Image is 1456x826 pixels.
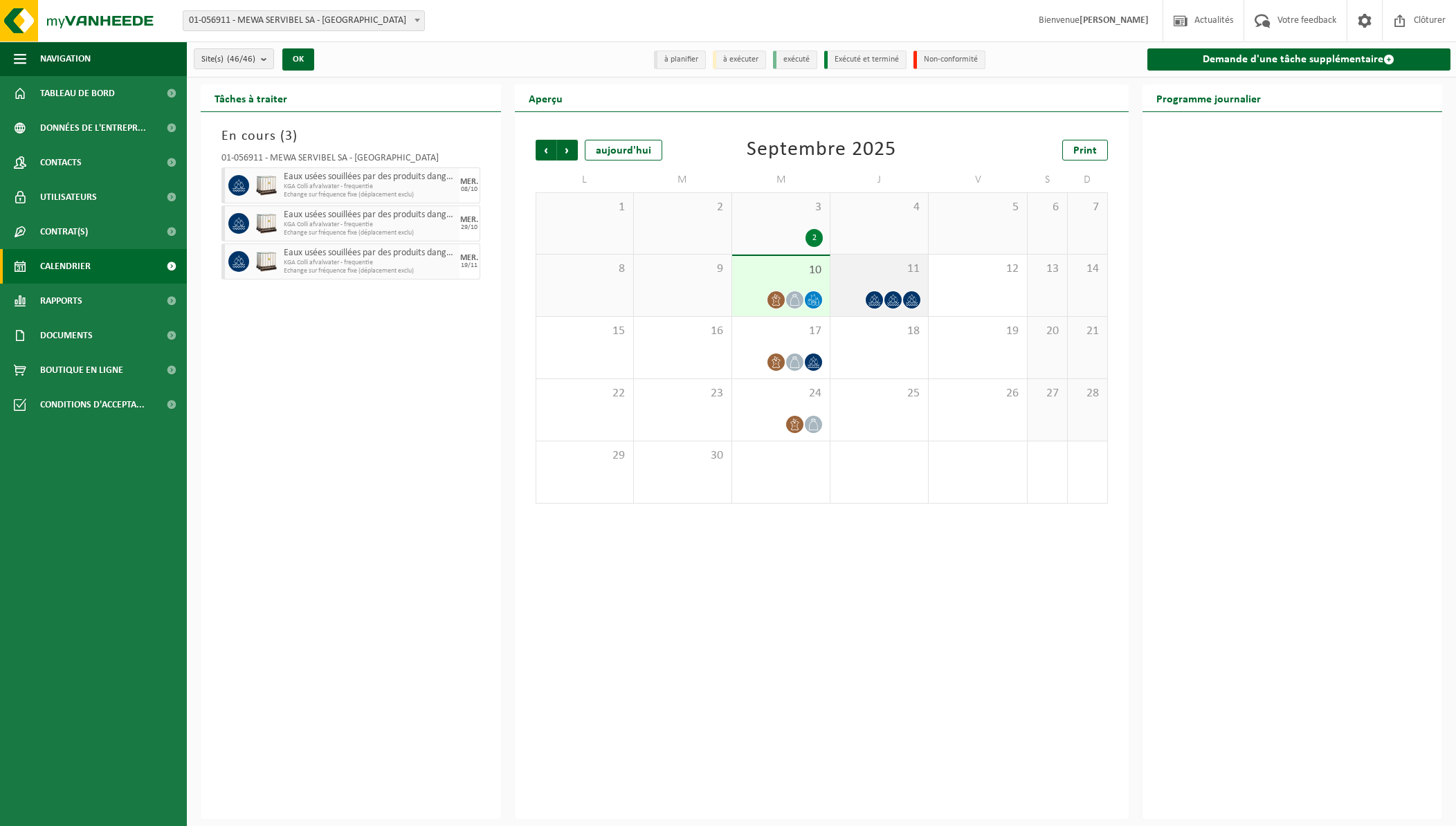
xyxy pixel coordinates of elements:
[641,200,725,215] span: 2
[747,140,896,160] div: Septembre 2025
[284,259,456,267] span: KGA Colli afvalwater - frequentie
[221,154,480,167] div: 01-056911 - MEWA SERVIBEL SA - [GEOGRAPHIC_DATA]
[739,386,823,401] span: 24
[641,324,725,339] span: 16
[227,55,255,64] count: (46/46)
[1062,140,1108,160] a: Print
[284,248,456,259] span: Eaux usées souillées par des produits dangereux
[40,145,82,180] span: Contacts
[40,214,88,249] span: Contrat(s)
[460,178,478,186] div: MER.
[929,167,1027,192] td: V
[837,324,921,339] span: 18
[256,251,277,272] img: PB-IC-1000-HPE-00-01
[837,386,921,401] span: 25
[40,249,91,284] span: Calendrier
[837,200,921,215] span: 4
[936,261,1019,277] span: 12
[1075,324,1100,339] span: 21
[461,186,477,193] div: 08/10
[1028,167,1068,192] td: S
[654,51,706,69] li: à planifier
[40,387,145,422] span: Conditions d'accepta...
[284,229,456,237] span: Echange sur fréquence fixe (déplacement exclu)
[543,448,626,464] span: 29
[543,261,626,277] span: 8
[183,10,425,31] span: 01-056911 - MEWA SERVIBEL SA - PÉRONNES-LEZ-BINCHE
[773,51,817,69] li: exécuté
[1035,386,1060,401] span: 27
[739,263,823,278] span: 10
[739,200,823,215] span: 3
[284,210,456,221] span: Eaux usées souillées par des produits dangereux
[557,140,578,160] span: Suivant
[830,167,929,192] td: J
[461,262,477,269] div: 19/11
[515,84,576,111] h2: Aperçu
[194,48,274,69] button: Site(s)(46/46)
[183,11,424,30] span: 01-056911 - MEWA SERVIBEL SA - PÉRONNES-LEZ-BINCHE
[40,180,97,214] span: Utilisateurs
[543,200,626,215] span: 1
[284,267,456,275] span: Echange sur fréquence fixe (déplacement exclu)
[40,353,123,387] span: Boutique en ligne
[641,448,725,464] span: 30
[1080,15,1149,26] strong: [PERSON_NAME]
[936,386,1019,401] span: 26
[40,284,82,318] span: Rapports
[732,167,830,192] td: M
[837,261,921,277] span: 11
[40,42,91,76] span: Navigation
[282,48,314,71] button: OK
[536,140,556,160] span: Précédent
[201,49,255,70] span: Site(s)
[460,216,478,224] div: MER.
[936,324,1019,339] span: 19
[40,76,115,111] span: Tableau de bord
[543,386,626,401] span: 22
[221,126,480,147] h3: En cours ( )
[806,229,823,247] div: 2
[1075,261,1100,277] span: 14
[536,167,634,192] td: L
[284,221,456,229] span: KGA Colli afvalwater - frequentie
[256,213,277,234] img: PB-IC-1000-HPE-00-01
[256,175,277,196] img: PB-IC-1000-HPE-00-01
[936,200,1019,215] span: 5
[543,324,626,339] span: 15
[641,386,725,401] span: 23
[1075,200,1100,215] span: 7
[1073,145,1097,156] span: Print
[284,183,456,191] span: KGA Colli afvalwater - frequentie
[284,172,456,183] span: Eaux usées souillées par des produits dangereux
[284,191,456,199] span: Echange sur fréquence fixe (déplacement exclu)
[913,51,985,69] li: Non-conformité
[824,51,907,69] li: Exécuté et terminé
[1035,261,1060,277] span: 13
[460,254,478,262] div: MER.
[1035,200,1060,215] span: 6
[285,129,293,143] span: 3
[40,111,146,145] span: Données de l'entrepr...
[713,51,766,69] li: à exécuter
[1075,386,1100,401] span: 28
[1035,324,1060,339] span: 20
[585,140,662,160] div: aujourd'hui
[461,224,477,231] div: 29/10
[641,261,725,277] span: 9
[40,318,93,353] span: Documents
[634,167,732,192] td: M
[739,324,823,339] span: 17
[201,84,301,111] h2: Tâches à traiter
[1147,48,1451,71] a: Demande d'une tâche supplémentaire
[1143,84,1275,111] h2: Programme journalier
[1068,167,1108,192] td: D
